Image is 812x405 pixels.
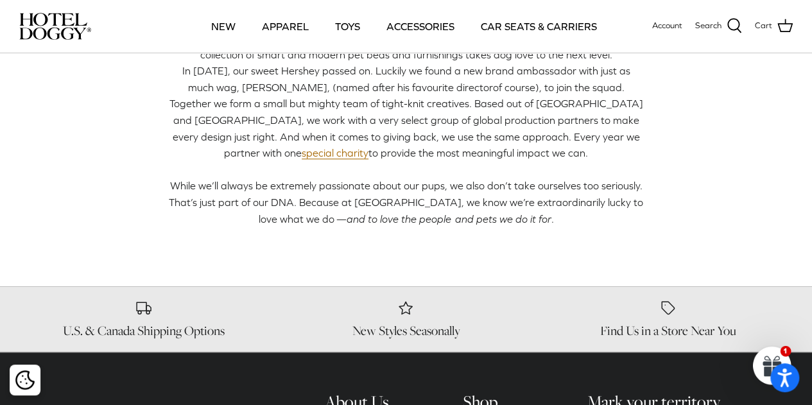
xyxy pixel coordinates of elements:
[19,299,268,339] a: U.S. & Canada Shipping Options
[13,369,36,392] button: Cookie policy
[347,213,551,225] span: and to love the people and pets we do it for
[551,213,554,225] span: .
[375,4,466,48] a: ACCESSORIES
[544,323,793,339] h6: Find Us in a Store Near You
[169,82,643,159] span: ), to join the squad. Together we form a small but mighty team of tight-knit creatives. Based out...
[10,365,40,395] div: Cookie policy
[324,4,372,48] a: TOYS
[19,323,268,339] h6: U.S. & Canada Shipping Options
[302,147,368,159] a: special charity
[281,323,530,339] h6: New Styles Seasonally
[695,19,721,33] span: Search
[250,4,320,48] a: APPAREL
[200,4,247,48] a: NEW
[469,4,609,48] a: CAR SEATS & CARRIERS
[200,32,640,60] span: sister collection of smart and modern pet beds and furnishings takes dog love to the next level.
[544,299,793,339] a: Find Us in a Store Near You
[19,13,91,40] img: hoteldoggycom
[15,370,35,390] img: Cookie policy
[493,82,535,93] span: of course
[652,19,682,33] a: Account
[755,19,772,33] span: Cart
[169,180,643,224] span: While we’ll always be extremely passionate about our pups, we also don’t take ourselves too serio...
[695,18,742,35] a: Search
[755,18,793,35] a: Cart
[652,21,682,30] span: Account
[182,65,630,93] span: In [DATE], our sweet Hershey passed on. Luckily we found a new brand ambassador with just as much...
[191,4,618,48] div: Primary navigation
